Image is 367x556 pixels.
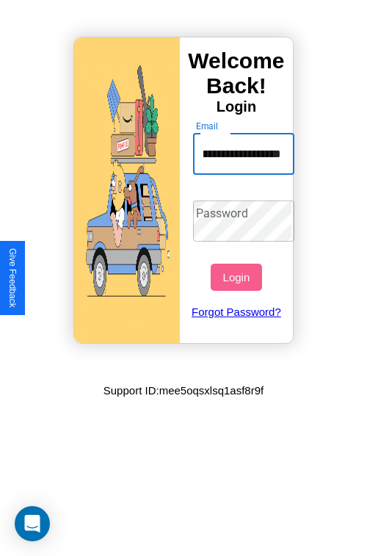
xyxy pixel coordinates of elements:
p: Support ID: mee5oqsxlsq1asf8r9f [103,380,264,400]
h4: Login [180,98,293,115]
h3: Welcome Back! [180,48,293,98]
img: gif [74,37,180,343]
div: Open Intercom Messenger [15,506,50,541]
a: Forgot Password? [186,291,288,333]
button: Login [211,264,261,291]
label: Email [196,120,219,132]
div: Give Feedback [7,248,18,308]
